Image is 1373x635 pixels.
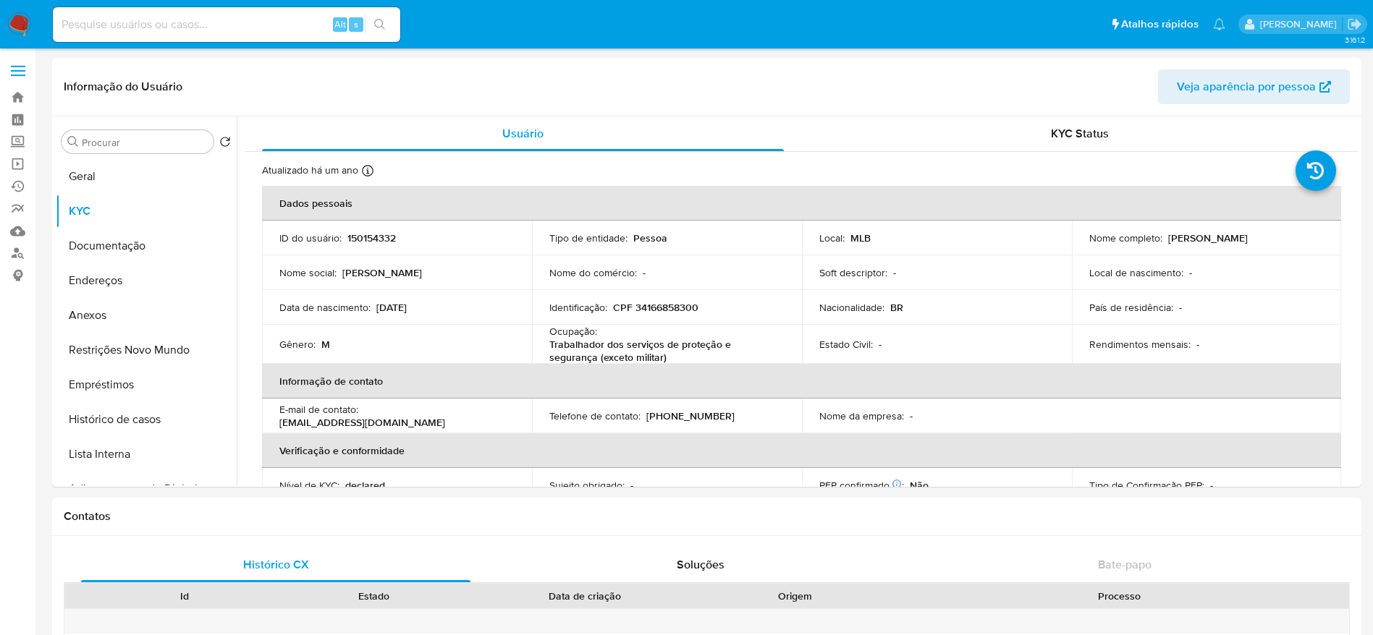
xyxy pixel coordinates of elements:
p: E-mail de contato : [279,403,358,416]
h1: Contatos [64,509,1350,524]
button: Restrições Novo Mundo [56,333,237,367]
a: Notificações [1213,18,1225,30]
button: Documentação [56,229,237,263]
p: eduardo.dutra@mercadolivre.com [1260,17,1342,31]
p: [PERSON_NAME] [342,266,422,279]
button: Procurar [67,136,79,148]
p: Soft descriptor : [819,266,887,279]
p: - [1196,338,1199,351]
div: Processo [900,589,1339,603]
p: - [643,266,646,279]
p: MLB [850,231,871,244]
div: Origem [711,589,880,603]
p: - [1189,266,1192,279]
p: Ocupação : [549,325,597,338]
button: Endereços [56,263,237,298]
button: Retornar ao pedido padrão [219,136,231,152]
p: Tipo de Confirmação PEP : [1089,479,1204,492]
button: Empréstimos [56,367,237,402]
div: Estado [290,589,459,603]
p: Atualizado há um ano [262,163,358,177]
p: Nome da empresa : [819,409,904,422]
p: Data de nascimento : [279,301,371,314]
th: Verificação e conformidade [262,433,1341,468]
th: Informação de contato [262,364,1341,399]
p: Identificação : [549,301,607,314]
button: Anexos [56,298,237,333]
p: Nível de KYC : [279,479,339,492]
p: Nome social : [279,266,337,279]
p: Gênero : [279,338,316,351]
span: Atalhos rápidos [1121,17,1199,32]
p: Nome completo : [1089,231,1162,244]
p: Tipo de entidade : [549,231,628,244]
p: - [630,479,633,492]
p: Rendimentos mensais : [1089,338,1191,351]
p: ID do usuário : [279,231,342,244]
p: Nacionalidade : [819,301,884,314]
p: - [1179,301,1182,314]
p: CPF 34166858300 [613,301,698,314]
p: 150154332 [347,231,396,244]
span: KYC Status [1051,125,1109,142]
p: - [893,266,896,279]
p: Local de nascimento : [1089,266,1183,279]
p: Pessoa [633,231,667,244]
p: Sujeito obrigado : [549,479,625,492]
p: [EMAIL_ADDRESS][DOMAIN_NAME] [279,416,445,429]
p: - [1210,479,1213,492]
p: País de residência : [1089,301,1173,314]
span: Bate-papo [1098,556,1152,573]
a: Sair [1347,17,1362,32]
span: Soluções [677,556,724,573]
button: search-icon [365,14,394,35]
button: KYC [56,194,237,229]
h1: Informação do Usuário [64,80,182,94]
button: Adiantamentos de Dinheiro [56,472,237,506]
p: [PHONE_NUMBER] [646,409,735,422]
th: Dados pessoais [262,186,1341,221]
p: Não [910,479,929,492]
p: Local : [819,231,845,244]
p: Trabalhador dos serviços de proteção e segurança (exceto militar) [549,338,779,364]
p: M [321,338,330,351]
div: Data de criação [479,589,690,603]
button: Geral [56,159,237,194]
p: - [910,409,913,422]
p: Estado Civil : [819,338,873,351]
button: Lista Interna [56,437,237,472]
p: Telefone de contato : [549,409,641,422]
span: s [354,17,358,31]
span: Usuário [502,125,544,142]
span: Alt [334,17,346,31]
p: PEP confirmado : [819,479,904,492]
p: [PERSON_NAME] [1168,231,1248,244]
p: Nome do comércio : [549,266,637,279]
span: Veja aparência por pessoa [1177,69,1316,104]
p: - [879,338,882,351]
input: Procurar [82,136,208,149]
input: Pesquise usuários ou casos... [53,15,400,34]
span: Histórico CX [243,556,309,573]
button: Veja aparência por pessoa [1158,69,1350,104]
div: Id [100,589,269,603]
p: BR [890,301,903,314]
p: declared [345,479,385,492]
p: [DATE] [376,301,407,314]
button: Histórico de casos [56,402,237,437]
